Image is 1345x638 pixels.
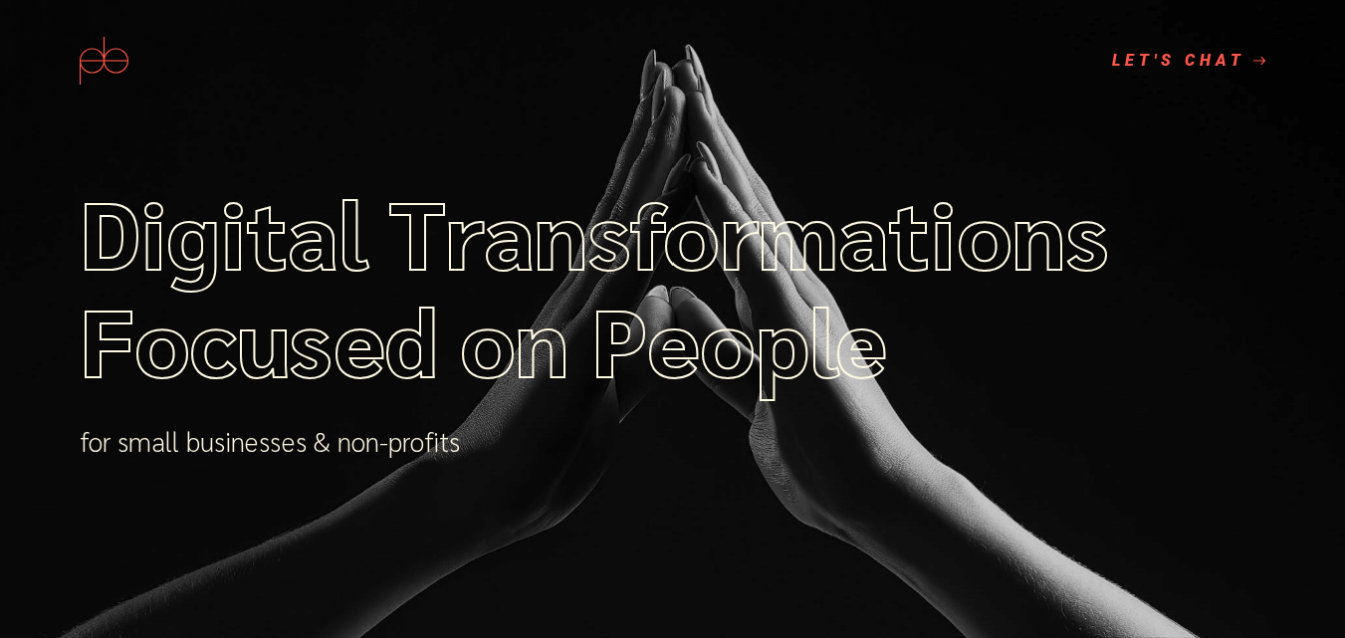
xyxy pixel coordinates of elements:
h1: Digital Transformations Focused on People [80,177,1345,392]
div: for small businesses & non-profits [80,421,1345,462]
a: LET'S CHAT [1106,39,1265,83]
div: LET'S CHAT [1106,51,1245,71]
